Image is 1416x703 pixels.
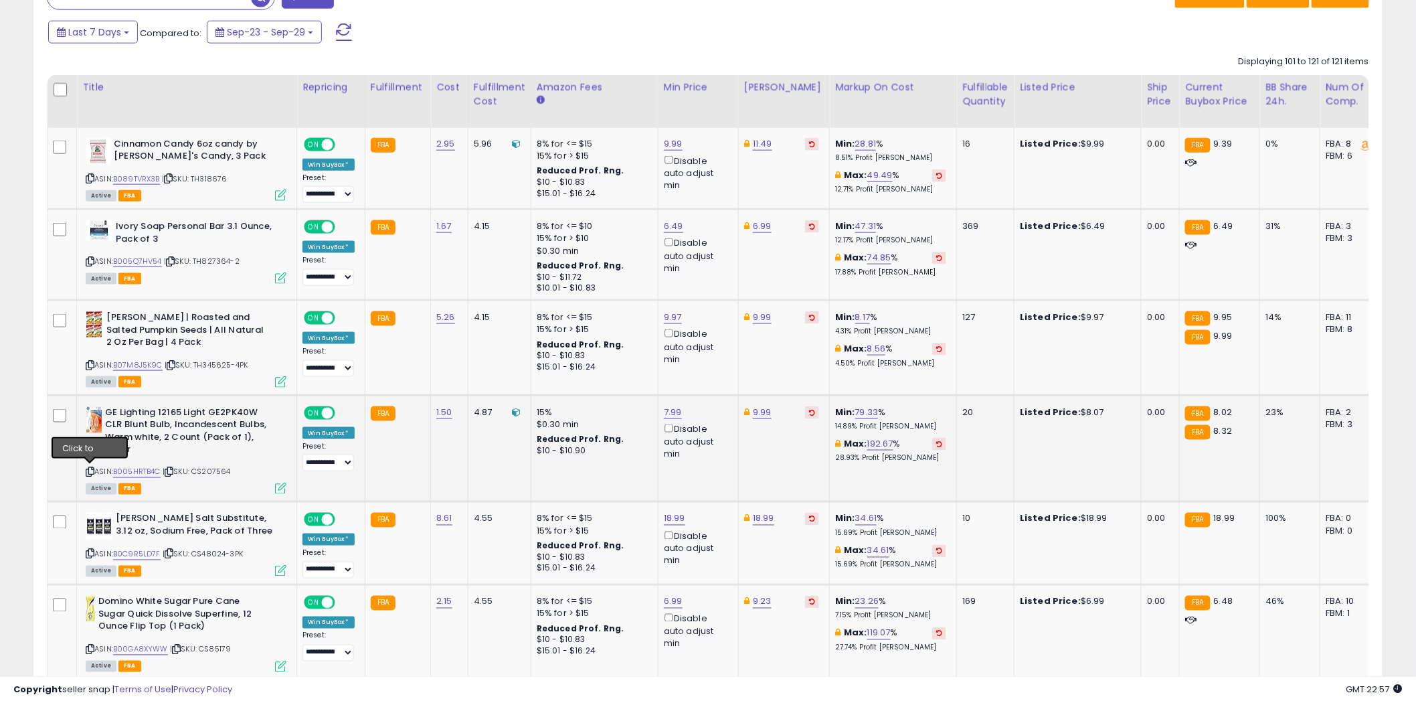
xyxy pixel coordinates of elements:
small: FBA [1185,311,1210,326]
div: % [835,343,946,368]
div: $6.99 [1020,596,1131,608]
div: 23% [1265,406,1310,418]
div: $15.01 - $16.24 [537,362,648,373]
div: Preset: [302,173,355,204]
div: Win BuyBox * [302,617,355,629]
b: Min: [835,137,855,150]
span: OFF [333,222,355,233]
div: Win BuyBox * [302,534,355,546]
a: 9.97 [664,311,682,324]
a: B00GA8XYWW [113,644,168,655]
span: OFF [333,407,355,418]
span: | SKU: TH318676 [162,173,228,184]
span: FBA [118,661,141,672]
div: 16 [962,138,1004,150]
div: 4.55 [474,596,521,608]
a: 49.49 [867,169,893,182]
span: ON [305,222,322,233]
b: Reduced Prof. Rng. [537,339,624,350]
div: seller snap | | [13,684,232,696]
img: 418VTwETurL._SL40_.jpg [86,138,110,165]
div: $10 - $10.90 [537,445,648,457]
p: 15.69% Profit [PERSON_NAME] [835,529,946,538]
p: 12.17% Profit [PERSON_NAME] [835,236,946,245]
div: FBM: 1 [1326,608,1370,620]
span: All listings currently available for purchase on Amazon [86,661,116,672]
a: 6.99 [753,220,772,233]
div: 100% [1265,513,1310,525]
b: Max: [844,251,867,264]
small: FBA [371,596,395,611]
div: 31% [1265,220,1310,232]
span: ON [305,514,322,526]
div: % [835,169,946,194]
a: 192.67 [867,437,893,451]
div: $6.49 [1020,220,1131,232]
div: % [835,220,946,245]
b: Ivory Soap Personal Bar 3.1 Ounce, Pack of 3 [116,220,278,248]
span: | SKU: CS48024-3PK [163,549,243,560]
p: 12.71% Profit [PERSON_NAME] [835,185,946,194]
a: 28.81 [855,137,877,151]
div: % [835,252,946,277]
div: Disable auto adjust min [664,611,728,649]
div: Disable auto adjust min [664,327,728,365]
div: Amazon Fees [537,80,652,94]
div: $10.01 - $10.83 [537,283,648,294]
span: ON [305,597,322,609]
div: $8.07 [1020,406,1131,418]
div: ASIN: [86,311,286,386]
b: Min: [835,311,855,323]
div: Title [82,80,291,94]
div: BB Share 24h. [1265,80,1314,108]
img: 41y5eKqmXxL._SL40_.jpg [86,406,102,433]
div: 8% for <= $15 [537,138,648,150]
div: Disable auto adjust min [664,529,728,567]
b: Min: [835,220,855,232]
a: B005Q7HV54 [113,256,162,267]
img: 41W8vGy0IlL._SL40_.jpg [86,220,112,241]
a: B089TVRX3B [113,173,160,185]
div: $10 - $10.83 [537,177,648,188]
span: All listings currently available for purchase on Amazon [86,566,116,577]
span: 9.95 [1214,311,1233,323]
div: Num of Comp. [1326,80,1375,108]
small: FBA [371,311,395,326]
div: 15% for > $15 [537,526,648,538]
div: ASIN: [86,220,286,283]
b: [PERSON_NAME] | Roasted and Salted Pumpkin Seeds | All Natural 2 Oz Per Bag | 4 Pack [106,311,269,352]
div: 15% for > $15 [537,323,648,335]
div: ASIN: [86,406,286,493]
div: Current Buybox Price [1185,80,1254,108]
div: Disable auto adjust min [664,236,728,274]
a: 34.61 [855,512,877,526]
span: 6.49 [1214,220,1233,232]
div: Listed Price [1020,80,1136,94]
div: Disable auto adjust min [664,153,728,191]
div: Cost [436,80,462,94]
div: 46% [1265,596,1310,608]
b: Reduced Prof. Rng. [537,623,624,635]
span: 9.39 [1214,137,1233,150]
a: 6.49 [664,220,683,233]
div: $10 - $10.83 [537,635,648,646]
div: 10 [962,513,1004,525]
div: Markup on Cost [835,80,951,94]
div: Win BuyBox * [302,332,355,344]
div: Preset: [302,442,355,472]
img: 41vMO1kG3AL._SL40_.jpg [86,513,112,540]
span: | SKU: CS207564 [163,467,231,477]
div: 0.00 [1147,138,1169,150]
b: Reduced Prof. Rng. [537,260,624,271]
b: Max: [844,627,867,639]
span: | SKU: TH827364-2 [164,256,240,266]
b: Listed Price: [1020,311,1081,323]
div: % [835,545,946,570]
div: FBA: 11 [1326,311,1370,323]
b: Max: [844,169,867,181]
div: % [835,513,946,538]
a: 9.99 [753,406,772,419]
div: 8% for <= $15 [537,311,648,323]
b: Listed Price: [1020,512,1081,525]
div: $0.30 min [537,418,648,431]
